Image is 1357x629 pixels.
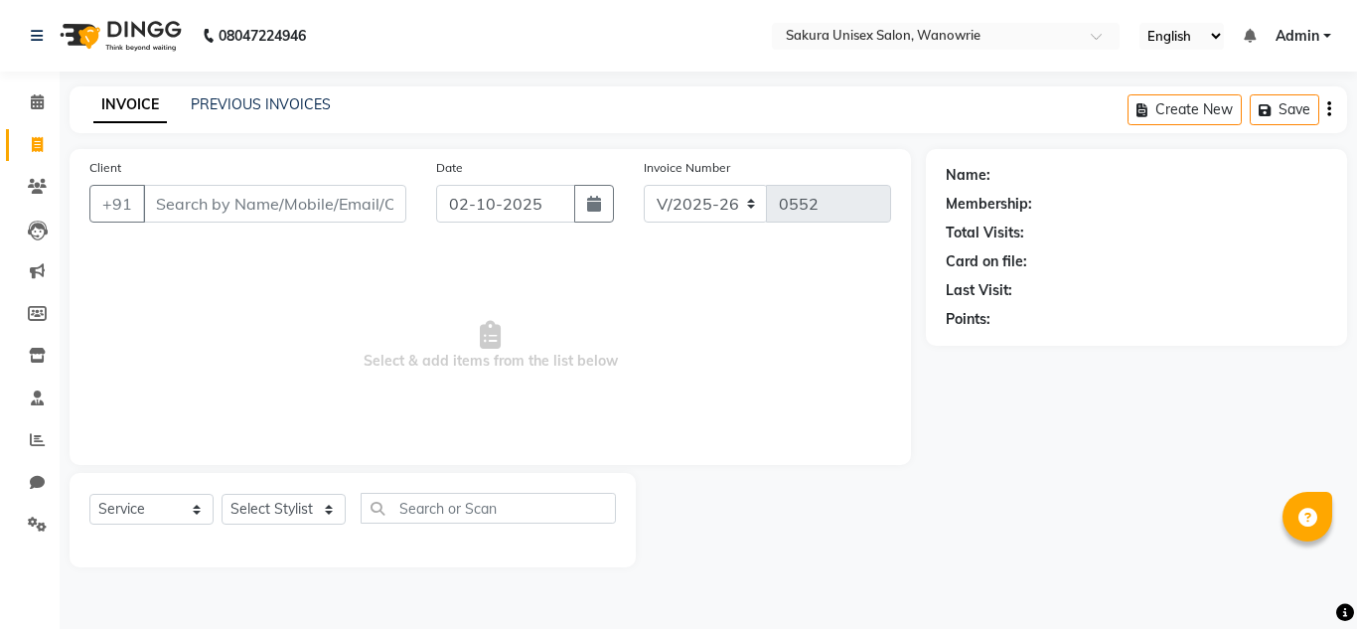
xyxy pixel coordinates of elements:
a: INVOICE [93,87,167,123]
button: Save [1250,94,1319,125]
img: logo [51,8,187,64]
div: Last Visit: [946,280,1012,301]
iframe: chat widget [1274,550,1337,609]
label: Client [89,159,121,177]
b: 08047224946 [219,8,306,64]
label: Invoice Number [644,159,730,177]
div: Membership: [946,194,1032,215]
span: Admin [1276,26,1319,47]
a: PREVIOUS INVOICES [191,95,331,113]
div: Name: [946,165,990,186]
span: Select & add items from the list below [89,246,891,445]
div: Points: [946,309,990,330]
div: Total Visits: [946,223,1024,243]
input: Search by Name/Mobile/Email/Code [143,185,406,223]
button: Create New [1128,94,1242,125]
div: Card on file: [946,251,1027,272]
button: +91 [89,185,145,223]
label: Date [436,159,463,177]
input: Search or Scan [361,493,616,524]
